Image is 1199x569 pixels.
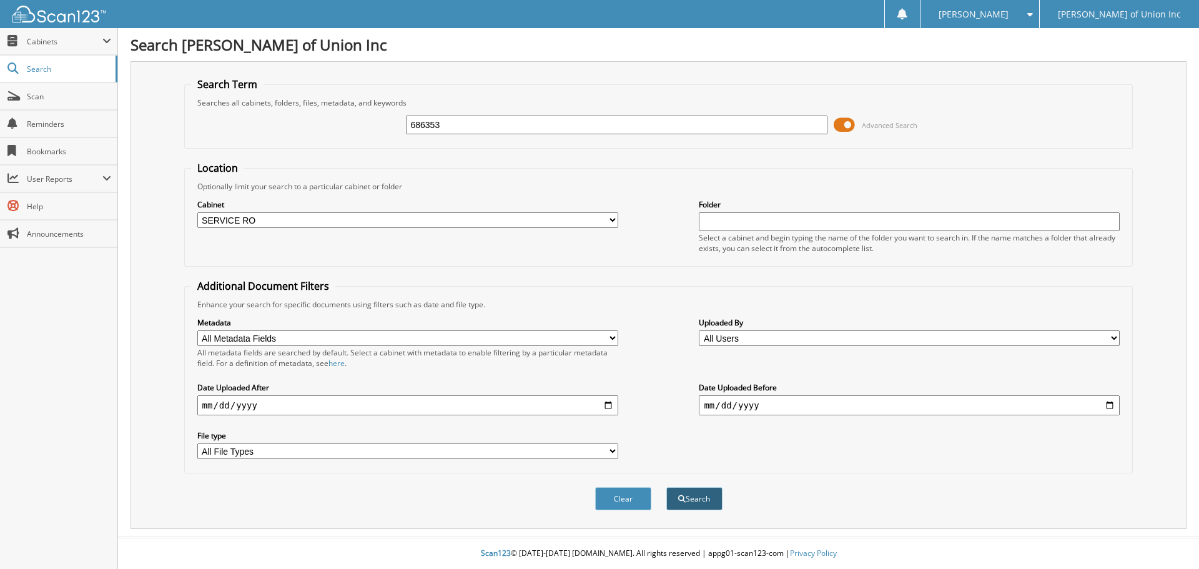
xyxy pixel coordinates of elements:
[666,487,723,510] button: Search
[862,121,917,130] span: Advanced Search
[191,97,1127,108] div: Searches all cabinets, folders, files, metadata, and keywords
[699,382,1120,393] label: Date Uploaded Before
[481,548,511,558] span: Scan123
[699,199,1120,210] label: Folder
[191,77,264,91] legend: Search Term
[328,358,345,369] a: here
[191,279,335,293] legend: Additional Document Filters
[27,174,102,184] span: User Reports
[1058,11,1181,18] span: [PERSON_NAME] of Union Inc
[1137,509,1199,569] iframe: Chat Widget
[197,430,618,441] label: File type
[27,119,111,129] span: Reminders
[191,299,1127,310] div: Enhance your search for specific documents using filters such as date and file type.
[191,161,244,175] legend: Location
[118,538,1199,569] div: © [DATE]-[DATE] [DOMAIN_NAME]. All rights reserved | appg01-scan123-com |
[197,317,618,328] label: Metadata
[27,36,102,47] span: Cabinets
[197,382,618,393] label: Date Uploaded After
[939,11,1009,18] span: [PERSON_NAME]
[197,199,618,210] label: Cabinet
[27,64,109,74] span: Search
[191,181,1127,192] div: Optionally limit your search to a particular cabinet or folder
[27,146,111,157] span: Bookmarks
[595,487,651,510] button: Clear
[699,317,1120,328] label: Uploaded By
[27,91,111,102] span: Scan
[699,395,1120,415] input: end
[197,395,618,415] input: start
[27,229,111,239] span: Announcements
[27,201,111,212] span: Help
[197,347,618,369] div: All metadata fields are searched by default. Select a cabinet with metadata to enable filtering b...
[12,6,106,22] img: scan123-logo-white.svg
[699,232,1120,254] div: Select a cabinet and begin typing the name of the folder you want to search in. If the name match...
[131,34,1187,55] h1: Search [PERSON_NAME] of Union Inc
[790,548,837,558] a: Privacy Policy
